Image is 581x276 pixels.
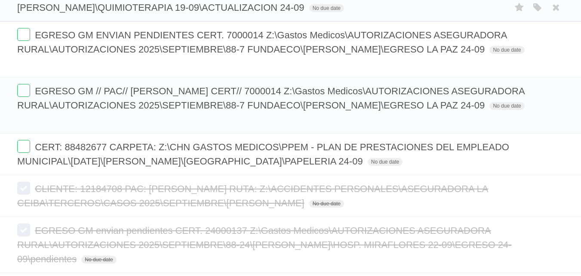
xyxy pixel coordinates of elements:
[17,142,509,167] span: CERT: 88482677 CARPETA: Z:\CHN GASTOS MEDICOS\PPEM - PLAN DE PRESTACIONES DEL EMPLEADO MUNICIPAL\...
[17,223,30,236] label: Done
[309,4,344,12] span: No due date
[81,256,116,264] span: No due date
[17,84,30,97] label: Done
[17,183,488,208] span: CLIENTE: 12184708 PAC: [PERSON_NAME] RUTA: Z:\ACCIDENTES PERSONALES\ASEGURADORA LA CEIBA\TERCEROS...
[17,28,30,41] label: Done
[17,140,30,153] label: Done
[17,182,30,195] label: Done
[17,225,512,264] span: EGRESO GM envian pendientes CERT. 24000137 Z:\Gastos Medicos\AUTORIZACIONES ASEGURADORA RURAL\AUT...
[511,0,528,15] label: Star task
[309,200,344,208] span: No due date
[17,30,507,55] span: EGRESO GM ENVIAN PENDIENTES CERT. 7000014 Z:\Gastos Medicos\AUTORIZACIONES ASEGURADORA RURAL\AUTO...
[17,86,524,111] span: EGRESO GM // PAC// [PERSON_NAME] CERT// 7000014 Z:\Gastos Medicos\AUTORIZACIONES ASEGURADORA RURA...
[368,158,403,166] span: No due date
[489,102,524,110] span: No due date
[489,46,524,54] span: No due date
